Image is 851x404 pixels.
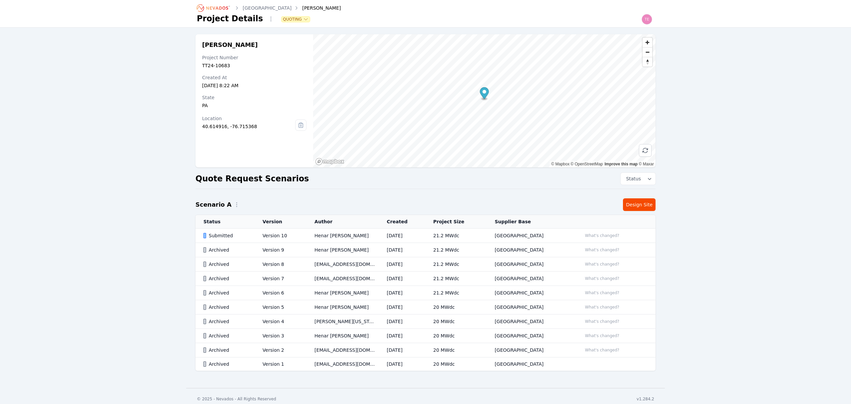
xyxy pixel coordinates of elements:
[379,229,425,243] td: [DATE]
[487,243,574,257] td: [GEOGRAPHIC_DATA]
[379,357,425,371] td: [DATE]
[582,332,622,339] button: What's changed?
[202,102,306,109] div: PA
[197,3,341,13] nav: Breadcrumb
[202,82,306,89] div: [DATE] 8:22 AM
[487,300,574,314] td: [GEOGRAPHIC_DATA]
[487,357,574,371] td: [GEOGRAPHIC_DATA]
[379,286,425,300] td: [DATE]
[255,314,306,329] td: Version 4
[480,87,489,101] div: Map marker
[243,5,292,11] a: [GEOGRAPHIC_DATA]
[306,314,379,329] td: [PERSON_NAME][US_STATE]
[306,257,379,272] td: [EMAIL_ADDRESS][DOMAIN_NAME]
[197,396,276,402] div: © 2025 - Nevados - All Rights Reserved
[255,243,306,257] td: Version 9
[425,257,487,272] td: 21.2 MWdc
[425,286,487,300] td: 21.2 MWdc
[621,173,656,185] button: Status
[315,158,344,165] a: Mapbox homepage
[202,94,306,101] div: State
[643,38,652,47] span: Zoom in
[379,257,425,272] td: [DATE]
[255,300,306,314] td: Version 5
[425,300,487,314] td: 20 MWdc
[582,303,622,311] button: What's changed?
[551,162,569,166] a: Mapbox
[487,229,574,243] td: [GEOGRAPHIC_DATA]
[582,275,622,282] button: What's changed?
[306,229,379,243] td: Henar [PERSON_NAME]
[379,215,425,229] th: Created
[202,62,306,69] div: TT24-10683
[195,286,656,300] tr: ArchivedVersion 6Henar [PERSON_NAME][DATE]21.2 MWdc[GEOGRAPHIC_DATA]What's changed?
[203,275,251,282] div: Archived
[313,34,656,167] canvas: Map
[255,357,306,371] td: Version 1
[195,173,309,184] h2: Quote Request Scenarios
[487,272,574,286] td: [GEOGRAPHIC_DATA]
[582,232,622,239] button: What's changed?
[425,215,487,229] th: Project Size
[195,357,656,371] tr: ArchivedVersion 1[EMAIL_ADDRESS][DOMAIN_NAME][DATE]20 MWdc[GEOGRAPHIC_DATA]
[202,41,306,49] h2: [PERSON_NAME]
[203,261,251,268] div: Archived
[255,272,306,286] td: Version 7
[203,361,251,367] div: Archived
[306,272,379,286] td: [EMAIL_ADDRESS][DOMAIN_NAME]
[379,272,425,286] td: [DATE]
[487,343,574,357] td: [GEOGRAPHIC_DATA]
[487,257,574,272] td: [GEOGRAPHIC_DATA]
[195,229,656,243] tr: SubmittedVersion 10Henar [PERSON_NAME][DATE]21.2 MWdc[GEOGRAPHIC_DATA]What's changed?
[255,215,306,229] th: Version
[643,57,652,67] button: Reset bearing to north
[605,162,638,166] a: Improve this map
[643,48,652,57] span: Zoom out
[643,47,652,57] button: Zoom out
[487,286,574,300] td: [GEOGRAPHIC_DATA]
[639,162,654,166] a: Maxar
[582,318,622,325] button: What's changed?
[425,272,487,286] td: 21.2 MWdc
[425,343,487,357] td: 20 MWdc
[582,246,622,254] button: What's changed?
[195,200,231,209] h2: Scenario A
[195,300,656,314] tr: ArchivedVersion 5Henar [PERSON_NAME][DATE]20 MWdc[GEOGRAPHIC_DATA]What's changed?
[642,14,652,25] img: Ted Elliott
[306,243,379,257] td: Henar [PERSON_NAME]
[195,314,656,329] tr: ArchivedVersion 4[PERSON_NAME][US_STATE][DATE]20 MWdc[GEOGRAPHIC_DATA]What's changed?
[255,257,306,272] td: Version 8
[425,329,487,343] td: 20 MWdc
[203,247,251,253] div: Archived
[487,215,574,229] th: Supplier Base
[255,286,306,300] td: Version 6
[195,243,656,257] tr: ArchivedVersion 9Henar [PERSON_NAME][DATE]21.2 MWdc[GEOGRAPHIC_DATA]What's changed?
[203,318,251,325] div: Archived
[623,175,641,182] span: Status
[293,5,341,11] div: [PERSON_NAME]
[306,329,379,343] td: Henar [PERSON_NAME]
[379,343,425,357] td: [DATE]
[255,329,306,343] td: Version 3
[282,17,310,22] button: Quoting
[195,215,255,229] th: Status
[623,198,656,211] a: Design Site
[255,343,306,357] td: Version 2
[425,357,487,371] td: 20 MWdc
[379,314,425,329] td: [DATE]
[197,13,263,24] h1: Project Details
[425,314,487,329] td: 20 MWdc
[203,232,251,239] div: Submitted
[379,329,425,343] td: [DATE]
[571,162,603,166] a: OpenStreetMap
[255,229,306,243] td: Version 10
[203,304,251,310] div: Archived
[306,357,379,371] td: [EMAIL_ADDRESS][DOMAIN_NAME]
[582,289,622,297] button: What's changed?
[425,229,487,243] td: 21.2 MWdc
[203,332,251,339] div: Archived
[195,329,656,343] tr: ArchivedVersion 3Henar [PERSON_NAME][DATE]20 MWdc[GEOGRAPHIC_DATA]What's changed?
[425,243,487,257] td: 21.2 MWdc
